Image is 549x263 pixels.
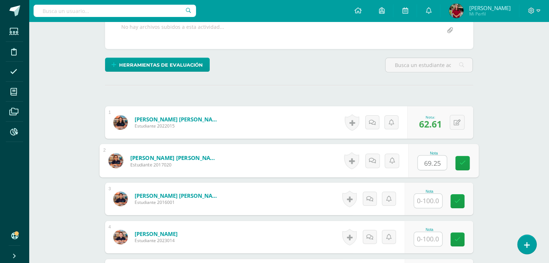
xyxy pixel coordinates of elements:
[385,58,472,72] input: Busca un estudiante aquí...
[135,237,178,244] span: Estudiante 2023014
[414,232,442,246] input: 0-100.0
[130,154,219,161] a: [PERSON_NAME] [PERSON_NAME]
[414,190,445,193] div: Nota
[135,192,221,199] a: [PERSON_NAME] [PERSON_NAME]
[121,23,224,37] div: No hay archivos subidos a esta actividad...
[469,4,510,12] span: [PERSON_NAME]
[34,5,196,17] input: Busca un usuario...
[135,199,221,205] span: Estudiante 2016001
[130,161,219,168] span: Estudiante 2017020
[113,192,128,206] img: 1f9f1ae30003dac5889fa85218727c0a.png
[469,11,510,17] span: Mi Perfil
[414,228,445,232] div: Nota
[108,153,123,168] img: ed0c7298fdce43a784d14dc8b05bd152.png
[419,115,442,120] div: Nota:
[135,123,221,129] span: Estudiante 2022015
[135,116,221,123] a: [PERSON_NAME] [PERSON_NAME]
[419,118,442,130] span: 62.61
[417,151,450,155] div: Nota
[135,230,178,237] a: [PERSON_NAME]
[113,230,128,244] img: 950581f76db3ed2bca9cf7e3222330c9.png
[113,115,128,130] img: a2fff9e98c26315def6c8b7d4b31aef4.png
[414,194,442,208] input: 0-100.0
[449,4,463,18] img: db05960aaf6b1e545792e2ab8cc01445.png
[119,58,203,72] span: Herramientas de evaluación
[418,156,446,170] input: 0-100.0
[105,58,210,72] a: Herramientas de evaluación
